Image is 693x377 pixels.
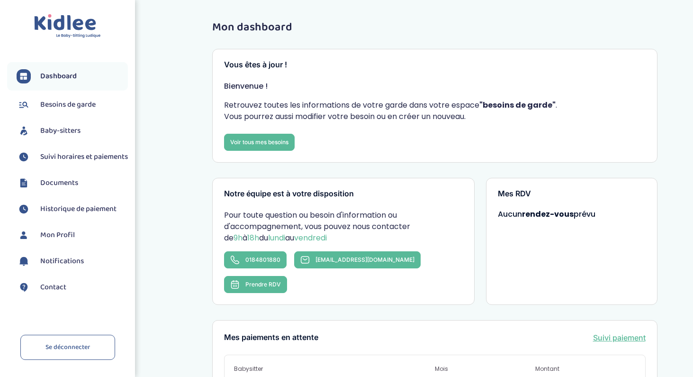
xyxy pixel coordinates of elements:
[593,332,646,343] a: Suivi paiement
[234,232,243,243] span: 9h
[17,202,31,216] img: suivihoraire.svg
[224,61,646,69] h3: Vous êtes à jour !
[17,202,128,216] a: Historique de paiement
[294,251,421,268] a: [EMAIL_ADDRESS][DOMAIN_NAME]
[40,125,81,137] span: Baby-sitters
[17,124,31,138] img: babysitters.svg
[224,210,463,244] p: Pour toute question ou besoin d'information ou d'accompagnement, vous pouvez nous contacter de à ...
[17,176,31,190] img: documents.svg
[40,230,75,241] span: Mon Profil
[245,256,280,263] span: 0184801880
[17,280,128,294] a: Contact
[224,190,463,198] h3: Notre équipe est à votre disposition
[17,150,31,164] img: suivihoraire.svg
[315,256,414,263] span: [EMAIL_ADDRESS][DOMAIN_NAME]
[17,98,128,112] a: Besoins de garde
[435,365,535,373] span: Mois
[245,281,281,288] span: Prendre RDV
[17,69,128,83] a: Dashboard
[40,177,78,189] span: Documents
[535,365,636,373] span: Montant
[20,335,115,360] a: Se déconnecter
[234,365,435,373] span: Babysitter
[224,81,646,92] p: Bienvenue !
[224,276,287,293] button: Prendre RDV
[40,99,96,110] span: Besoins de garde
[17,98,31,112] img: besoin.svg
[17,254,128,268] a: Notifications
[498,190,646,198] h3: Mes RDV
[212,21,657,34] h1: Mon dashboard
[17,124,128,138] a: Baby-sitters
[224,100,646,122] p: Retrouvez toutes les informations de votre garde dans votre espace . Vous pourrez aussi modifier ...
[268,232,285,243] span: lundi
[247,232,259,243] span: 18h
[224,251,287,268] a: 0184801880
[17,228,128,242] a: Mon Profil
[479,100,556,110] strong: "besoins de garde"
[224,333,318,342] h3: Mes paiements en attente
[498,209,595,220] span: Aucun prévu
[40,151,128,163] span: Suivi horaires et paiements
[17,280,31,294] img: contact.svg
[294,232,327,243] span: vendredi
[40,282,66,293] span: Contact
[17,69,31,83] img: dashboard.svg
[40,71,77,82] span: Dashboard
[522,209,574,220] strong: rendez-vous
[224,134,295,151] a: Voir tous mes besoins
[40,256,84,267] span: Notifications
[40,203,117,215] span: Historique de paiement
[34,14,101,38] img: logo.svg
[17,254,31,268] img: notification.svg
[17,228,31,242] img: profil.svg
[17,150,128,164] a: Suivi horaires et paiements
[17,176,128,190] a: Documents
